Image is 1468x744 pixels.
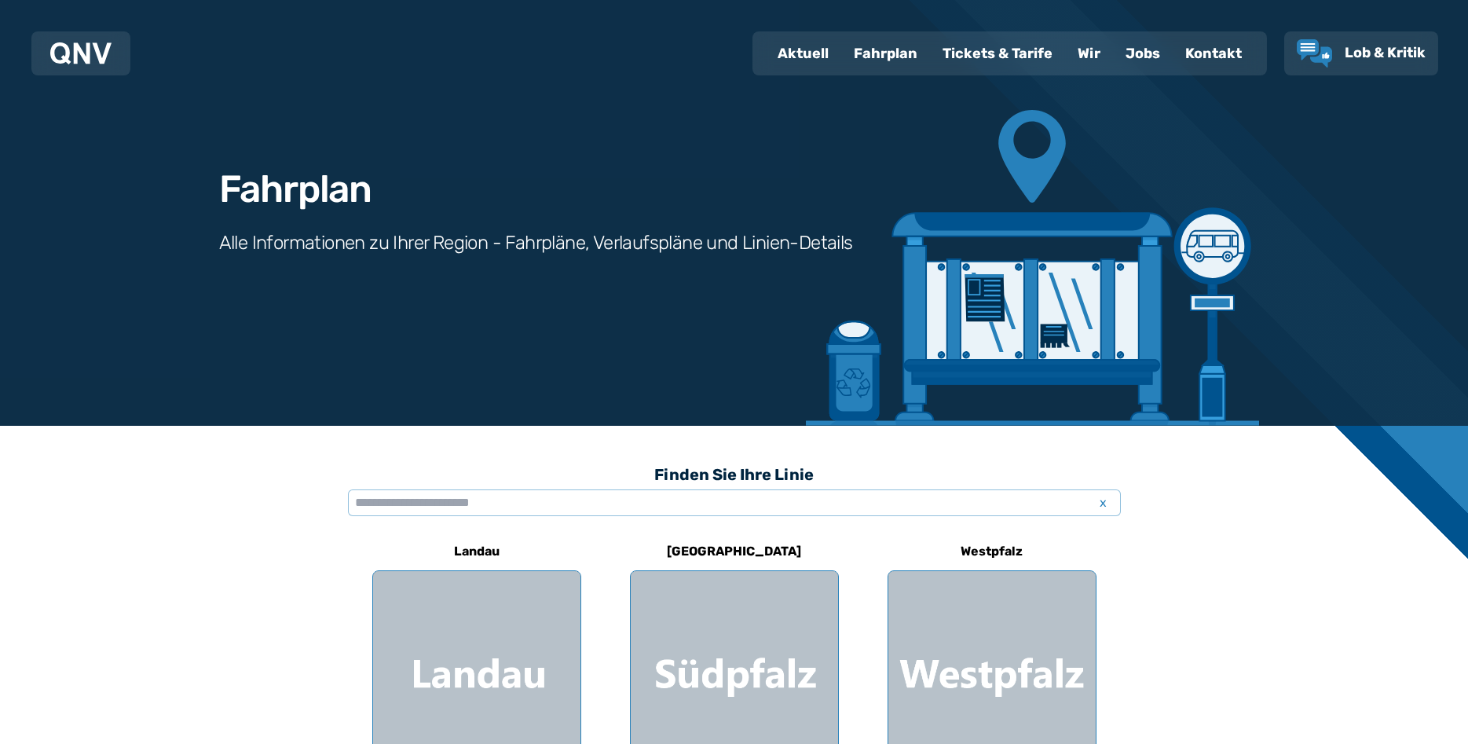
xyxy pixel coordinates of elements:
a: Aktuell [765,33,841,74]
a: Kontakt [1173,33,1254,74]
h6: [GEOGRAPHIC_DATA] [661,539,807,564]
img: QNV Logo [50,42,112,64]
span: Lob & Kritik [1345,44,1426,61]
h6: Westpfalz [954,539,1029,564]
a: Lob & Kritik [1297,39,1426,68]
a: Jobs [1113,33,1173,74]
a: QNV Logo [50,38,112,69]
a: Fahrplan [841,33,930,74]
a: Wir [1065,33,1113,74]
h3: Alle Informationen zu Ihrer Region - Fahrpläne, Verlaufspläne und Linien-Details [219,230,853,255]
a: Tickets & Tarife [930,33,1065,74]
h3: Finden Sie Ihre Linie [348,457,1121,492]
span: x [1093,493,1115,512]
h6: Landau [448,539,506,564]
h1: Fahrplan [219,170,372,208]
